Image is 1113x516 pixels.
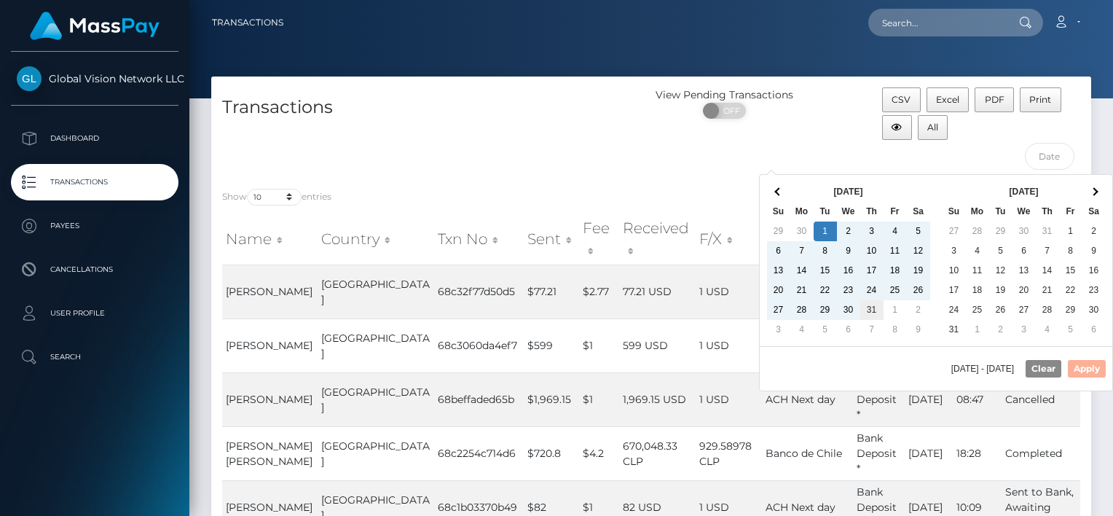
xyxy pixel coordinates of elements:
[884,300,907,320] td: 1
[1059,261,1082,281] td: 15
[837,241,860,261] td: 9
[766,447,842,460] span: Banco de Chile
[524,318,579,372] td: $599
[790,320,814,340] td: 4
[318,372,434,426] td: [GEOGRAPHIC_DATA]
[907,300,930,320] td: 2
[943,281,966,300] td: 17
[907,320,930,340] td: 9
[853,372,905,426] td: Bank Deposit *
[17,302,173,324] p: User Profile
[966,222,989,241] td: 28
[790,241,814,261] td: 7
[943,300,966,320] td: 24
[767,202,790,222] th: Su
[619,426,696,480] td: 670,048.33 CLP
[927,87,970,112] button: Excel
[790,281,814,300] td: 21
[1059,202,1082,222] th: Fr
[434,318,524,372] td: 68c3060da4ef7
[837,202,860,222] th: We
[11,295,178,332] a: User Profile
[318,265,434,318] td: [GEOGRAPHIC_DATA]
[619,318,696,372] td: 599 USD
[11,72,178,85] span: Global Vision Network LLC
[1082,281,1106,300] td: 23
[907,261,930,281] td: 19
[860,202,884,222] th: Th
[17,259,173,281] p: Cancellations
[767,281,790,300] td: 20
[17,66,42,91] img: Global Vision Network LLC
[1012,241,1036,261] td: 6
[837,261,860,281] td: 16
[619,265,696,318] td: 77.21 USD
[1020,87,1061,112] button: Print
[884,261,907,281] td: 18
[907,202,930,222] th: Sa
[1059,281,1082,300] td: 22
[966,202,989,222] th: Mo
[814,241,837,261] td: 8
[1036,320,1059,340] td: 4
[943,222,966,241] td: 27
[11,120,178,157] a: Dashboard
[790,222,814,241] td: 30
[1029,94,1051,105] span: Print
[790,300,814,320] td: 28
[989,261,1012,281] td: 12
[868,9,1005,36] input: Search...
[222,214,318,265] th: Name: activate to sort column ascending
[1082,320,1106,340] td: 6
[814,261,837,281] td: 15
[1002,426,1080,480] td: Completed
[1012,281,1036,300] td: 20
[767,261,790,281] td: 13
[975,87,1014,112] button: PDF
[989,241,1012,261] td: 5
[860,241,884,261] td: 10
[619,214,696,265] th: Received: activate to sort column ascending
[936,94,959,105] span: Excel
[222,189,331,206] label: Show entries
[989,202,1012,222] th: Tu
[953,426,1002,480] td: 18:28
[711,103,747,119] span: OFF
[766,393,835,406] span: ACH Next day
[318,426,434,480] td: [GEOGRAPHIC_DATA]
[696,214,762,265] th: F/X: activate to sort column ascending
[951,364,1020,373] span: [DATE] - [DATE]
[222,95,640,120] h4: Transactions
[814,320,837,340] td: 5
[966,182,1082,202] th: [DATE]
[884,241,907,261] td: 11
[524,214,579,265] th: Sent: activate to sort column ascending
[966,320,989,340] td: 1
[318,318,434,372] td: [GEOGRAPHIC_DATA]
[1082,261,1106,281] td: 16
[884,222,907,241] td: 4
[989,222,1012,241] td: 29
[790,202,814,222] th: Mo
[1036,300,1059,320] td: 28
[11,208,178,244] a: Payees
[696,318,762,372] td: 1 USD
[1012,202,1036,222] th: We
[1036,202,1059,222] th: Th
[966,300,989,320] td: 25
[1025,143,1074,170] input: Date filter
[619,372,696,426] td: 1,969.15 USD
[837,222,860,241] td: 2
[226,439,312,468] span: [PERSON_NAME] [PERSON_NAME]
[1036,281,1059,300] td: 21
[966,241,989,261] td: 4
[579,265,619,318] td: $2.77
[905,372,953,426] td: [DATE]
[1059,241,1082,261] td: 8
[860,281,884,300] td: 24
[989,320,1012,340] td: 2
[884,202,907,222] th: Fr
[1082,202,1106,222] th: Sa
[837,281,860,300] td: 23
[884,281,907,300] td: 25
